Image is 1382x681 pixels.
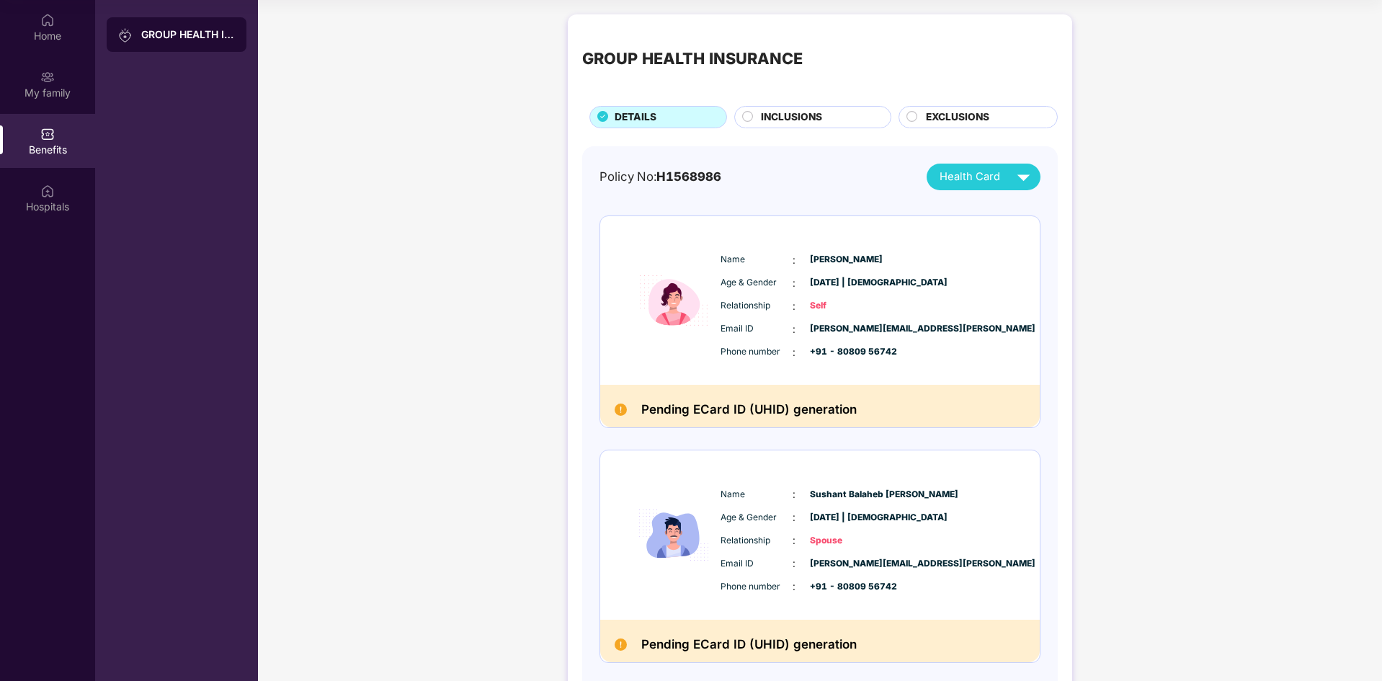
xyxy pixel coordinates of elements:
[793,252,795,268] span: :
[118,28,133,43] img: svg+xml;base64,PHN2ZyB3aWR0aD0iMjAiIGhlaWdodD0iMjAiIHZpZXdCb3g9IjAgMCAyMCAyMCIgZmlsbD0ibm9uZSIgeG...
[656,169,721,184] span: H1568986
[1011,164,1036,190] img: svg+xml;base64,PHN2ZyB4bWxucz0iaHR0cDovL3d3dy53My5vcmcvMjAwMC9zdmciIHZpZXdCb3g9IjAgMCAyNCAyNCIgd2...
[793,486,795,502] span: :
[721,322,793,336] span: Email ID
[793,275,795,291] span: :
[810,253,882,267] span: [PERSON_NAME]
[615,638,627,651] img: Pending
[721,511,793,525] span: Age & Gender
[793,509,795,525] span: :
[40,127,55,141] img: svg+xml;base64,PHN2ZyBpZD0iQmVuZWZpdHMiIHhtbG5zPSJodHRwOi8vd3d3LnczLm9yZy8yMDAwL3N2ZyIgd2lkdGg9Ij...
[810,534,882,548] span: Spouse
[599,167,721,186] div: Policy No:
[721,580,793,594] span: Phone number
[582,46,803,71] div: GROUP HEALTH INSURANCE
[927,164,1040,190] button: Health Card
[940,169,1000,185] span: Health Card
[793,321,795,337] span: :
[793,579,795,595] span: :
[793,298,795,314] span: :
[40,184,55,198] img: svg+xml;base64,PHN2ZyBpZD0iSG9zcGl0YWxzIiB4bWxucz0iaHR0cDovL3d3dy53My5vcmcvMjAwMC9zdmciIHdpZHRoPS...
[810,557,882,571] span: [PERSON_NAME][EMAIL_ADDRESS][PERSON_NAME]
[793,344,795,360] span: :
[721,488,793,502] span: Name
[810,580,882,594] span: +91 - 80809 56742
[721,534,793,548] span: Relationship
[926,110,989,125] span: EXCLUSIONS
[40,13,55,27] img: svg+xml;base64,PHN2ZyBpZD0iSG9tZSIgeG1sbnM9Imh0dHA6Ly93d3cudzMub3JnLzIwMDAvc3ZnIiB3aWR0aD0iMjAiIG...
[721,345,793,359] span: Phone number
[810,322,882,336] span: [PERSON_NAME][EMAIL_ADDRESS][PERSON_NAME]
[721,253,793,267] span: Name
[721,276,793,290] span: Age & Gender
[793,556,795,571] span: :
[793,533,795,548] span: :
[721,299,793,313] span: Relationship
[40,70,55,84] img: svg+xml;base64,PHN2ZyB3aWR0aD0iMjAiIGhlaWdodD0iMjAiIHZpZXdCb3g9IjAgMCAyMCAyMCIgZmlsbD0ibm9uZSIgeG...
[630,465,717,605] img: icon
[810,299,882,313] span: Self
[721,557,793,571] span: Email ID
[615,110,656,125] span: DETAILS
[615,404,627,416] img: Pending
[630,231,717,371] img: icon
[761,110,822,125] span: INCLUSIONS
[641,634,857,655] h2: Pending ECard ID (UHID) generation
[810,511,882,525] span: [DATE] | [DEMOGRAPHIC_DATA]
[810,276,882,290] span: [DATE] | [DEMOGRAPHIC_DATA]
[810,488,882,502] span: Sushant Balaheb [PERSON_NAME]
[810,345,882,359] span: +91 - 80809 56742
[141,27,235,42] div: GROUP HEALTH INSURANCE
[641,399,857,420] h2: Pending ECard ID (UHID) generation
